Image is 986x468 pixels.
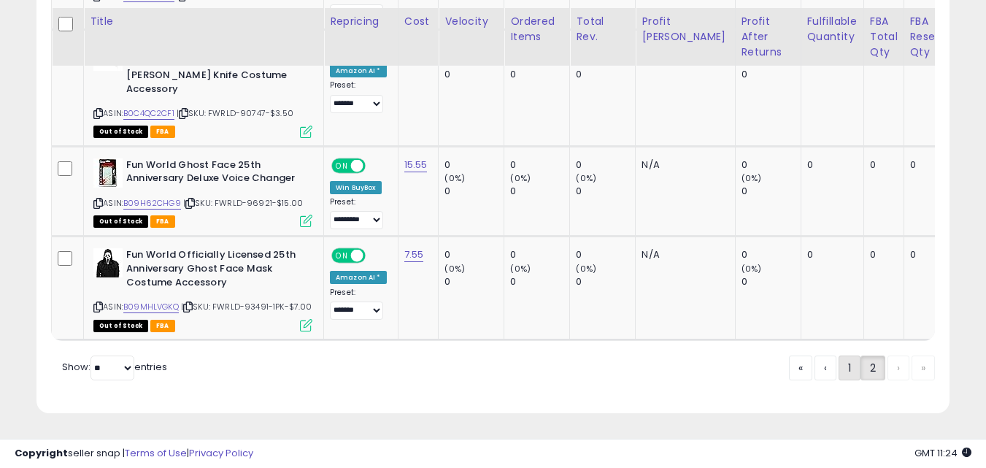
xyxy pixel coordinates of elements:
[123,197,181,210] a: B09H62CHG9
[742,263,762,275] small: (0%)
[510,275,569,288] div: 0
[510,172,531,184] small: (0%)
[62,360,167,374] span: Show: entries
[93,248,312,329] div: ASIN:
[576,275,635,288] div: 0
[150,126,175,138] span: FBA
[93,158,123,188] img: 510thuL5twL._SL40_.jpg
[444,172,465,184] small: (0%)
[93,215,148,228] span: All listings that are currently out of stock and unavailable for purchase on Amazon
[642,248,723,261] div: N/A
[807,158,852,172] div: 0
[333,159,351,172] span: ON
[807,14,858,45] div: Fulfillable Quantity
[93,248,123,277] img: 41aAcUsP09L._SL40_.jpg
[576,158,635,172] div: 0
[330,271,387,284] div: Amazon AI *
[742,68,801,81] div: 0
[642,14,728,45] div: Profit [PERSON_NAME]
[93,320,148,332] span: All listings that are currently out of stock and unavailable for purchase on Amazon
[576,263,596,275] small: (0%)
[126,158,304,189] b: Fun World Ghost Face 25th Anniversary Deluxe Voice Changer
[333,250,351,262] span: ON
[510,158,569,172] div: 0
[742,14,795,60] div: Profit After Returns
[126,248,304,293] b: Fun World Officially Licensed 25th Anniversary Ghost Face Mask Costume Accessory
[576,68,635,81] div: 0
[404,248,424,262] a: 7.55
[93,158,312,226] div: ASIN:
[510,248,569,261] div: 0
[177,107,293,119] span: | SKU: FWRLD-90747-$3.50
[870,158,893,172] div: 0
[742,158,801,172] div: 0
[576,248,635,261] div: 0
[150,320,175,332] span: FBA
[444,248,504,261] div: 0
[798,361,803,375] span: «
[15,446,68,460] strong: Copyright
[444,14,498,29] div: Velocity
[444,158,504,172] div: 0
[15,447,253,461] div: seller snap | |
[330,181,382,194] div: Win BuyBox
[181,301,312,312] span: | SKU: FWRLD-93491-1PK-$7.00
[404,14,433,29] div: Cost
[126,42,304,99] b: Fun World Officially Licensed Ghost Face Official Licensed [PERSON_NAME] Knife Costume Accessory
[870,14,898,60] div: FBA Total Qty
[742,172,762,184] small: (0%)
[404,158,428,172] a: 15.55
[576,14,629,45] div: Total Rev.
[93,126,148,138] span: All listings that are currently out of stock and unavailable for purchase on Amazon
[642,158,723,172] div: N/A
[444,185,504,198] div: 0
[330,288,387,321] div: Preset:
[330,64,387,77] div: Amazon AI *
[742,248,801,261] div: 0
[576,172,596,184] small: (0%)
[807,248,852,261] div: 0
[510,14,563,45] div: Ordered Items
[93,42,312,137] div: ASIN:
[330,80,387,113] div: Preset:
[510,68,569,81] div: 0
[363,250,387,262] span: OFF
[363,159,387,172] span: OFF
[510,185,569,198] div: 0
[330,14,392,29] div: Repricing
[910,14,959,60] div: FBA Reserved Qty
[189,446,253,460] a: Privacy Policy
[444,275,504,288] div: 0
[860,356,885,380] a: 2
[914,446,971,460] span: 2025-09-11 11:24 GMT
[576,185,635,198] div: 0
[125,446,187,460] a: Terms of Use
[870,248,893,261] div: 0
[839,356,860,380] a: 1
[444,263,465,275] small: (0%)
[910,158,954,172] div: 0
[824,361,827,375] span: ‹
[444,68,504,81] div: 0
[742,275,801,288] div: 0
[910,248,954,261] div: 0
[123,301,179,313] a: B09MHLVGKQ
[90,14,317,29] div: Title
[742,185,801,198] div: 0
[150,215,175,228] span: FBA
[510,263,531,275] small: (0%)
[123,107,174,120] a: B0C4QC2CF1
[183,197,303,209] span: | SKU: FWRLD-96921-$15.00
[330,197,387,230] div: Preset:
